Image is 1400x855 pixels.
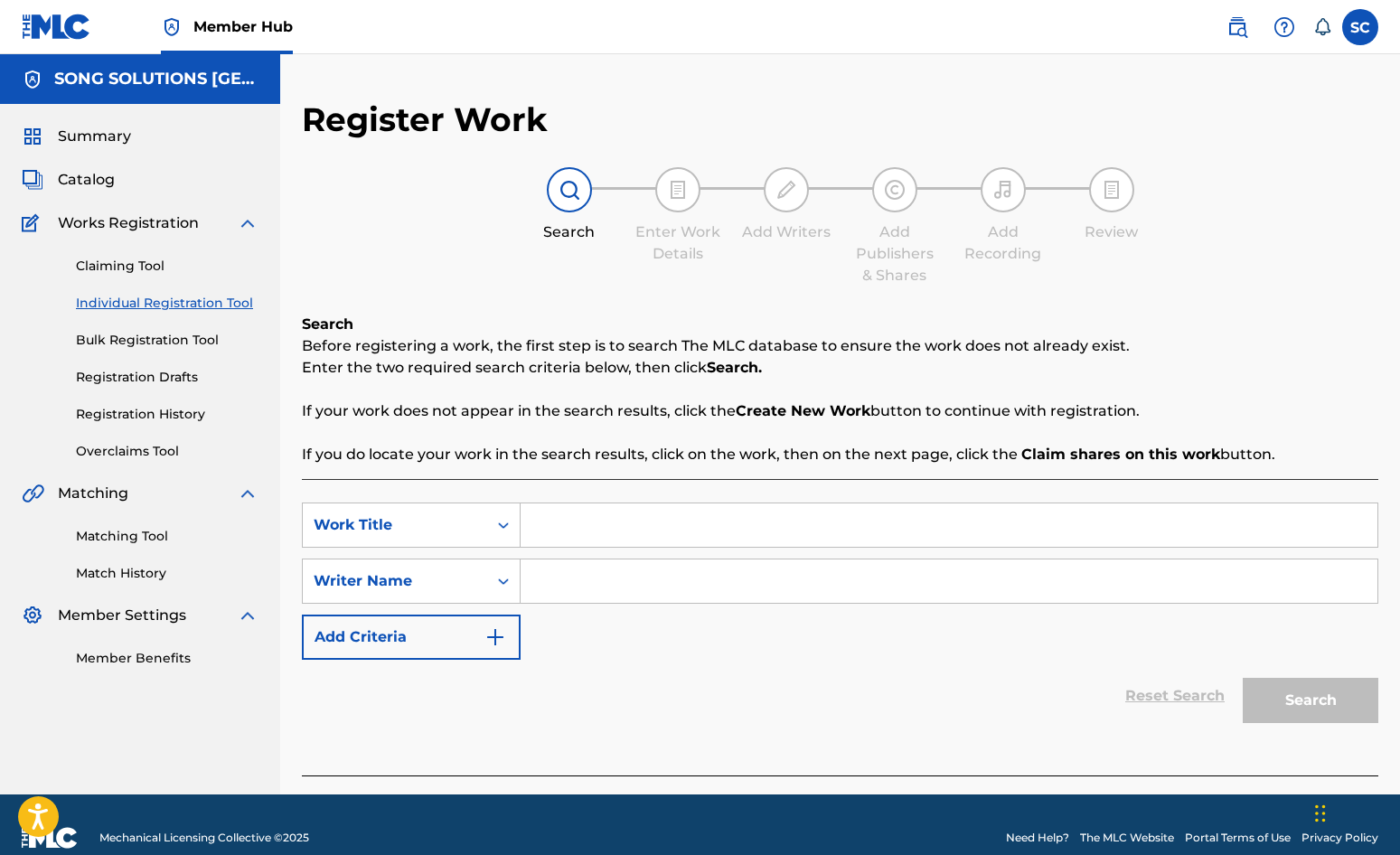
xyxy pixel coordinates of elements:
[58,483,128,504] span: Matching
[22,69,43,90] img: Accounts
[736,402,870,419] strong: Create New Work
[775,179,797,201] img: step indicator icon for Add Writers
[58,169,115,191] span: Catalog
[54,69,258,89] h5: SONG SOLUTIONS USA
[22,212,45,234] img: Works Registration
[302,444,1378,465] p: If you do locate your work in the search results, click on the work, then on the next page, click...
[958,221,1048,265] div: Add Recording
[22,605,43,626] img: Member Settings
[1301,830,1378,846] a: Privacy Policy
[22,169,43,191] img: Catalog
[22,483,44,504] img: Matching
[237,212,258,234] img: expand
[76,368,258,387] a: Registration Drafts
[237,605,258,626] img: expand
[992,179,1014,201] img: step indicator icon for Add Recording
[76,331,258,350] a: Bulk Registration Tool
[1021,446,1220,463] strong: Claim shares on this work
[314,514,476,536] div: Work Title
[1310,768,1400,855] iframe: Chat Widget
[707,359,762,376] strong: Search.
[1313,18,1331,36] div: Notifications
[22,827,78,849] img: logo
[741,221,832,243] div: Add Writers
[884,179,906,201] img: step indicator icon for Add Publishers & Shares
[58,212,199,234] span: Works Registration
[1273,16,1295,38] img: help
[22,169,115,191] a: CatalogCatalog
[559,179,580,201] img: step indicator icon for Search
[161,16,183,38] img: Top Rightsholder
[1080,830,1174,846] a: The MLC Website
[1315,786,1326,841] div: Drag
[302,99,548,140] h2: Register Work
[1342,9,1378,45] div: User Menu
[1101,179,1123,201] img: step indicator icon for Review
[22,126,131,147] a: SummarySummary
[302,615,521,660] button: Add Criteria
[99,830,309,846] span: Mechanical Licensing Collective © 2025
[76,294,258,313] a: Individual Registration Tool
[76,405,258,424] a: Registration History
[484,626,506,648] img: 9d2ae6d4665cec9f34b9.svg
[76,527,258,546] a: Matching Tool
[633,221,723,265] div: Enter Work Details
[314,570,476,592] div: Writer Name
[1226,16,1248,38] img: search
[302,315,353,333] b: Search
[76,564,258,583] a: Match History
[58,126,131,147] span: Summary
[1266,9,1302,45] div: Help
[302,357,1378,379] p: Enter the two required search criteria below, then click
[76,649,258,668] a: Member Benefits
[1185,830,1291,846] a: Portal Terms of Use
[302,503,1378,732] form: Search Form
[22,14,91,40] img: MLC Logo
[302,400,1378,422] p: If your work does not appear in the search results, click the button to continue with registration.
[76,257,258,276] a: Claiming Tool
[302,335,1378,357] p: Before registering a work, the first step is to search The MLC database to ensure the work does n...
[22,126,43,147] img: Summary
[850,221,940,287] div: Add Publishers & Shares
[1006,830,1069,846] a: Need Help?
[524,221,615,243] div: Search
[193,16,293,37] span: Member Hub
[1066,221,1157,243] div: Review
[76,442,258,461] a: Overclaims Tool
[1219,9,1255,45] a: Public Search
[237,483,258,504] img: expand
[667,179,689,201] img: step indicator icon for Enter Work Details
[1349,578,1400,709] iframe: Resource Center
[58,605,186,626] span: Member Settings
